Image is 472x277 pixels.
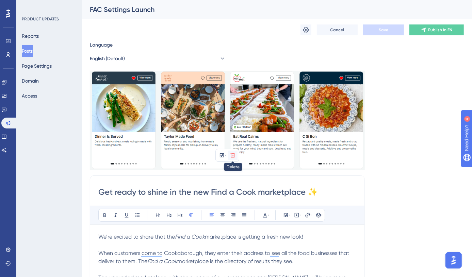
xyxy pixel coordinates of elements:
span: Language [90,41,113,49]
button: Save [363,24,404,35]
button: Page Settings [22,60,52,72]
div: 4 [47,3,49,9]
button: Reports [22,30,39,42]
span: marketplace is getting a fresh new look! [205,233,303,240]
em: Find a Cook [147,258,177,264]
button: Publish in EN [409,24,464,35]
button: Domain [22,75,39,87]
span: English (Default) [90,54,125,63]
input: Post Title [98,187,356,197]
span: Save [379,27,388,33]
span: When customers come to Cookaborough, they enter their address to see all the food businesses that... [98,250,351,264]
img: file-1757470016696.png [90,71,365,170]
span: Need Help? [16,2,43,10]
div: FAC Settings Launch [90,5,447,14]
span: Cancel [330,27,344,33]
em: Find a Cook [175,233,205,240]
button: English (Default) [90,52,226,65]
div: PRODUCT UPDATES [22,16,59,22]
span: Publish in EN [428,27,453,33]
span: We’re excited to share that the [98,233,175,240]
button: Cancel [317,24,358,35]
span: marketplace is the directory of results they see. [177,258,293,264]
iframe: UserGuiding AI Assistant Launcher [443,250,464,271]
button: Posts [22,45,33,57]
button: Access [22,90,37,102]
